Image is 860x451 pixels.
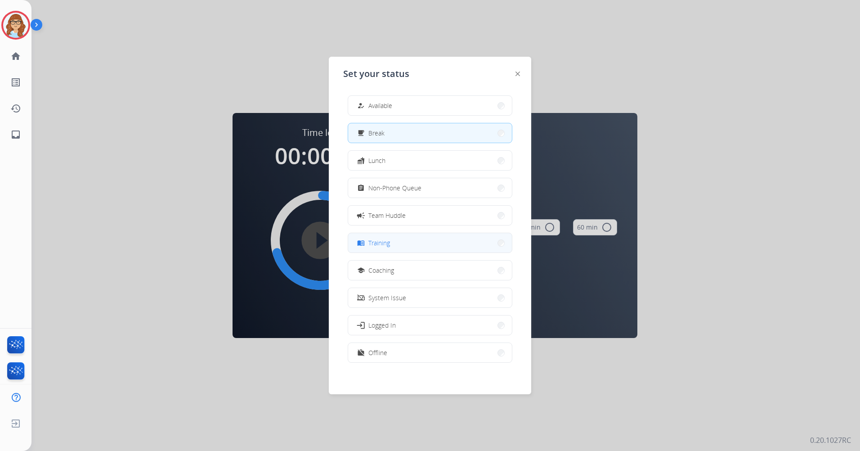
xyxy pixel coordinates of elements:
[368,238,390,248] span: Training
[10,51,21,62] mat-icon: home
[3,13,28,38] img: avatar
[368,183,421,193] span: Non-Phone Queue
[357,349,365,356] mat-icon: work_off
[357,239,365,247] mat-icon: menu_book
[368,293,406,302] span: System Issue
[368,348,387,357] span: Offline
[348,123,512,143] button: Break
[357,157,365,164] mat-icon: fastfood
[515,72,520,76] img: close-button
[368,320,396,330] span: Logged In
[357,184,365,192] mat-icon: assignment
[348,206,512,225] button: Team Huddle
[368,211,406,220] span: Team Huddle
[356,320,365,329] mat-icon: login
[348,151,512,170] button: Lunch
[368,101,392,110] span: Available
[368,128,385,138] span: Break
[368,156,385,165] span: Lunch
[357,294,365,302] mat-icon: phonelink_off
[348,178,512,198] button: Non-Phone Queue
[357,266,365,274] mat-icon: school
[348,261,512,280] button: Coaching
[348,316,512,335] button: Logged In
[357,102,365,109] mat-icon: how_to_reg
[348,288,512,307] button: System Issue
[10,103,21,114] mat-icon: history
[810,435,851,446] p: 0.20.1027RC
[10,77,21,88] mat-icon: list_alt
[10,129,21,140] mat-icon: inbox
[356,211,365,220] mat-icon: campaign
[348,233,512,253] button: Training
[348,96,512,115] button: Available
[343,68,409,80] span: Set your status
[348,343,512,362] button: Offline
[357,129,365,137] mat-icon: free_breakfast
[368,266,394,275] span: Coaching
